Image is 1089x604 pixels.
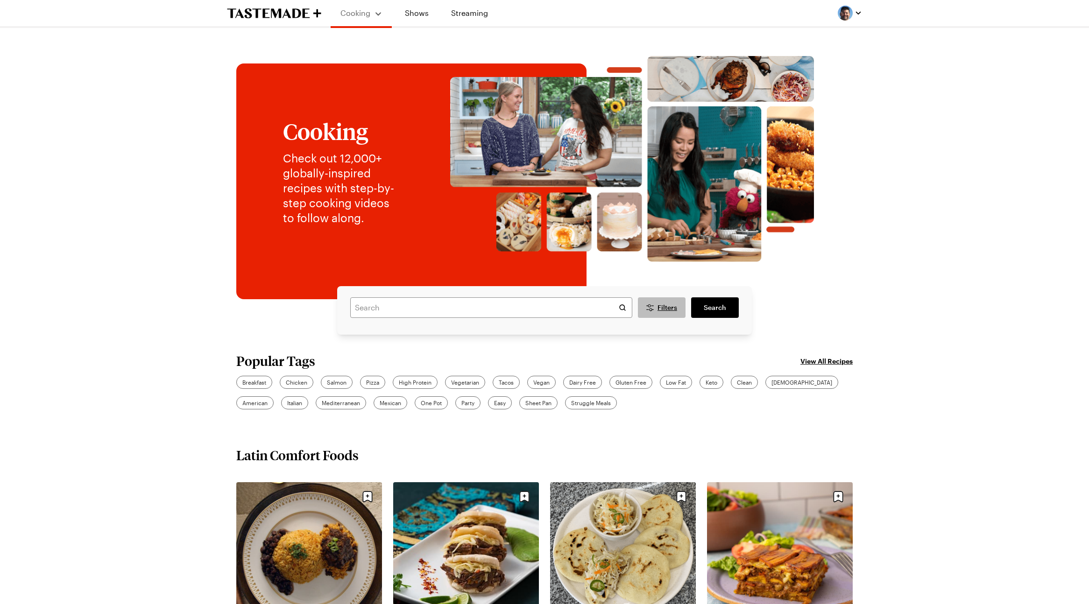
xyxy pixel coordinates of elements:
[771,378,832,386] span: [DEMOGRAPHIC_DATA]
[374,396,407,409] a: Mexican
[242,399,268,407] span: American
[525,399,552,407] span: Sheet Pan
[838,6,862,21] button: Profile picture
[672,488,690,506] button: Save recipe
[658,303,677,312] span: Filters
[615,378,646,386] span: Gluten Free
[569,378,596,386] span: Dairy Free
[731,376,758,389] a: Clean
[366,378,379,386] span: Pizza
[516,488,533,506] button: Save recipe
[236,396,274,409] a: American
[527,376,556,389] a: Vegan
[829,488,847,506] button: Save recipe
[227,8,321,19] a: To Tastemade Home Page
[494,399,506,407] span: Easy
[280,376,313,389] a: Chicken
[493,376,520,389] a: Tacos
[421,56,843,262] img: Explore recipes
[283,151,402,225] p: Check out 12,000+ globally-inspired recipes with step-by-step cooking videos to follow along.
[360,376,385,389] a: Pizza
[242,378,266,386] span: Breakfast
[316,396,366,409] a: Mediterranean
[236,447,359,464] h2: Latin Comfort Foods
[571,399,611,407] span: Struggle Meals
[499,378,514,386] span: Tacos
[421,399,442,407] span: One Pot
[340,4,382,22] button: Cooking
[563,376,602,389] a: Dairy Free
[666,378,686,386] span: Low Fat
[691,297,739,318] a: filters
[236,353,315,368] h2: Popular Tags
[321,376,353,389] a: Salmon
[283,119,402,143] h1: Cooking
[287,399,302,407] span: Italian
[488,396,512,409] a: Easy
[445,376,485,389] a: Vegetarian
[660,376,692,389] a: Low Fat
[340,8,370,17] span: Cooking
[700,376,723,389] a: Keto
[415,396,448,409] a: One Pot
[706,378,717,386] span: Keto
[638,297,686,318] button: Desktop filters
[519,396,558,409] a: Sheet Pan
[393,376,438,389] a: High Protein
[380,399,401,407] span: Mexican
[800,356,853,366] a: View All Recipes
[399,378,431,386] span: High Protein
[236,376,272,389] a: Breakfast
[765,376,838,389] a: [DEMOGRAPHIC_DATA]
[322,399,360,407] span: Mediterranean
[281,396,308,409] a: Italian
[461,399,474,407] span: Party
[565,396,617,409] a: Struggle Meals
[451,378,479,386] span: Vegetarian
[609,376,652,389] a: Gluten Free
[455,396,481,409] a: Party
[359,488,376,506] button: Save recipe
[533,378,550,386] span: Vegan
[704,303,726,312] span: Search
[838,6,853,21] img: Profile picture
[286,378,307,386] span: Chicken
[737,378,752,386] span: Clean
[327,378,346,386] span: Salmon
